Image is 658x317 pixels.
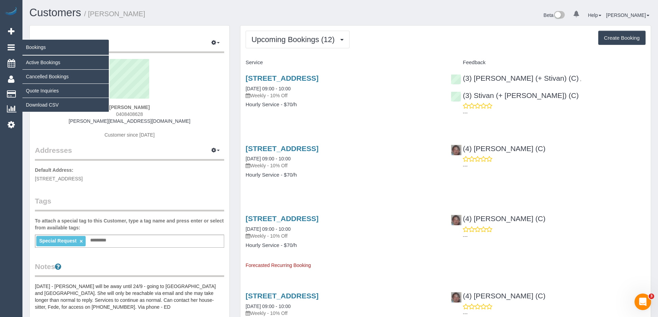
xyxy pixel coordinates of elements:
a: Quote Inquiries [22,84,109,98]
a: [DATE] 09:00 - 10:00 [246,304,290,309]
a: Help [588,12,601,18]
h4: Feedback [451,60,646,66]
a: Customers [29,7,81,19]
span: Bookings [22,39,109,55]
span: 3 [649,294,654,299]
a: [PERSON_NAME] [606,12,649,18]
iframe: Intercom live chat [635,294,651,310]
span: [STREET_ADDRESS] [35,176,83,181]
legend: Customer Info [35,38,224,53]
a: (4) [PERSON_NAME] (C) [451,292,545,300]
a: (4) [PERSON_NAME] (C) [451,145,545,152]
img: (4) Willem Karsten (C) [451,145,461,155]
a: (3) Stivan (+ [PERSON_NAME]) (C) [451,91,579,99]
p: Weekly - 10% Off [246,310,440,317]
span: , [580,76,581,82]
button: Create Booking [598,31,646,45]
a: [STREET_ADDRESS] [246,292,318,300]
a: [STREET_ADDRESS] [246,215,318,222]
a: [DATE] 09:00 - 10:00 [246,226,290,232]
img: (4) Willem Karsten (C) [451,292,461,303]
ul: Bookings [22,55,109,112]
p: --- [463,162,646,169]
a: [STREET_ADDRESS] [246,74,318,82]
a: Cancelled Bookings [22,70,109,83]
p: Weekly - 10% Off [246,232,440,239]
label: To attach a special tag to this Customer, type a tag name and press enter or select from availabl... [35,217,224,231]
img: New interface [553,11,565,20]
a: × [79,238,83,244]
span: 0408408628 [116,111,143,117]
p: --- [463,109,646,116]
legend: Notes [35,261,224,277]
a: [DATE] 09:00 - 10:00 [246,86,290,91]
small: / [PERSON_NAME] [84,10,145,18]
h4: Hourly Service - $70/h [246,242,440,248]
span: Upcoming Bookings (12) [251,35,338,44]
a: Download CSV [22,98,109,112]
img: Automaid Logo [4,7,18,17]
a: [PERSON_NAME][EMAIL_ADDRESS][DOMAIN_NAME] [69,118,190,124]
a: [DATE] 09:00 - 10:00 [246,156,290,161]
h4: Hourly Service - $70/h [246,102,440,108]
p: Weekly - 10% Off [246,162,440,169]
p: --- [463,310,646,317]
p: Weekly - 10% Off [246,92,440,99]
span: Customer since [DATE] [104,132,154,138]
h4: Service [246,60,440,66]
a: [STREET_ADDRESS] [246,145,318,152]
a: (4) [PERSON_NAME] (C) [451,215,545,222]
a: (3) [PERSON_NAME] (+ Stivan) (C) [451,74,579,82]
span: Forecasted Recurring Booking [246,262,311,268]
label: Default Address: [35,167,74,174]
a: Beta [544,12,565,18]
a: Active Bookings [22,56,109,69]
legend: Tags [35,196,224,211]
h4: Hourly Service - $70/h [246,172,440,178]
span: Special Request [39,238,76,244]
strong: [PERSON_NAME] [109,105,150,110]
p: --- [463,233,646,240]
img: (4) Willem Karsten (C) [451,215,461,225]
button: Upcoming Bookings (12) [246,31,350,48]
